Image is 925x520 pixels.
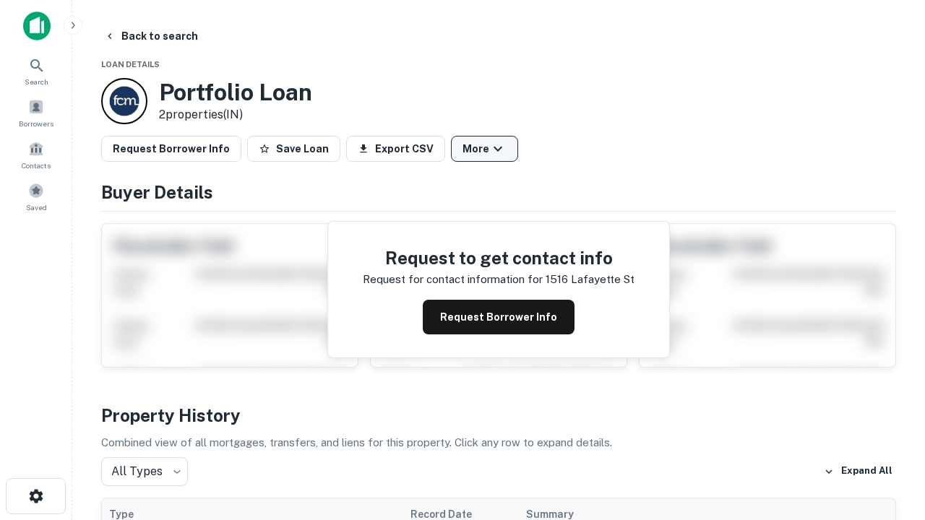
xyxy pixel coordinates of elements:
button: Export CSV [346,136,445,162]
p: Combined view of all mortgages, transfers, and liens for this property. Click any row to expand d... [101,434,896,451]
button: Request Borrower Info [101,136,241,162]
a: Borrowers [4,93,68,132]
span: Loan Details [101,60,160,69]
button: Expand All [820,461,896,482]
span: Contacts [22,160,51,171]
span: Search [25,76,48,87]
p: 1516 lafayette st [546,271,634,288]
p: Request for contact information for [363,271,543,288]
button: Back to search [98,23,204,49]
a: Saved [4,177,68,216]
a: Search [4,51,68,90]
iframe: Chat Widget [853,404,925,474]
span: Saved [26,201,47,213]
h3: Portfolio Loan [159,79,312,106]
button: Request Borrower Info [423,300,575,334]
h4: Buyer Details [101,179,896,205]
button: Save Loan [247,136,340,162]
a: Contacts [4,135,68,174]
img: capitalize-icon.png [23,12,51,40]
div: All Types [101,457,188,486]
h4: Request to get contact info [363,245,634,271]
span: Borrowers [19,118,53,129]
button: More [451,136,518,162]
p: 2 properties (IN) [159,106,312,123]
h4: Property History [101,402,896,428]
